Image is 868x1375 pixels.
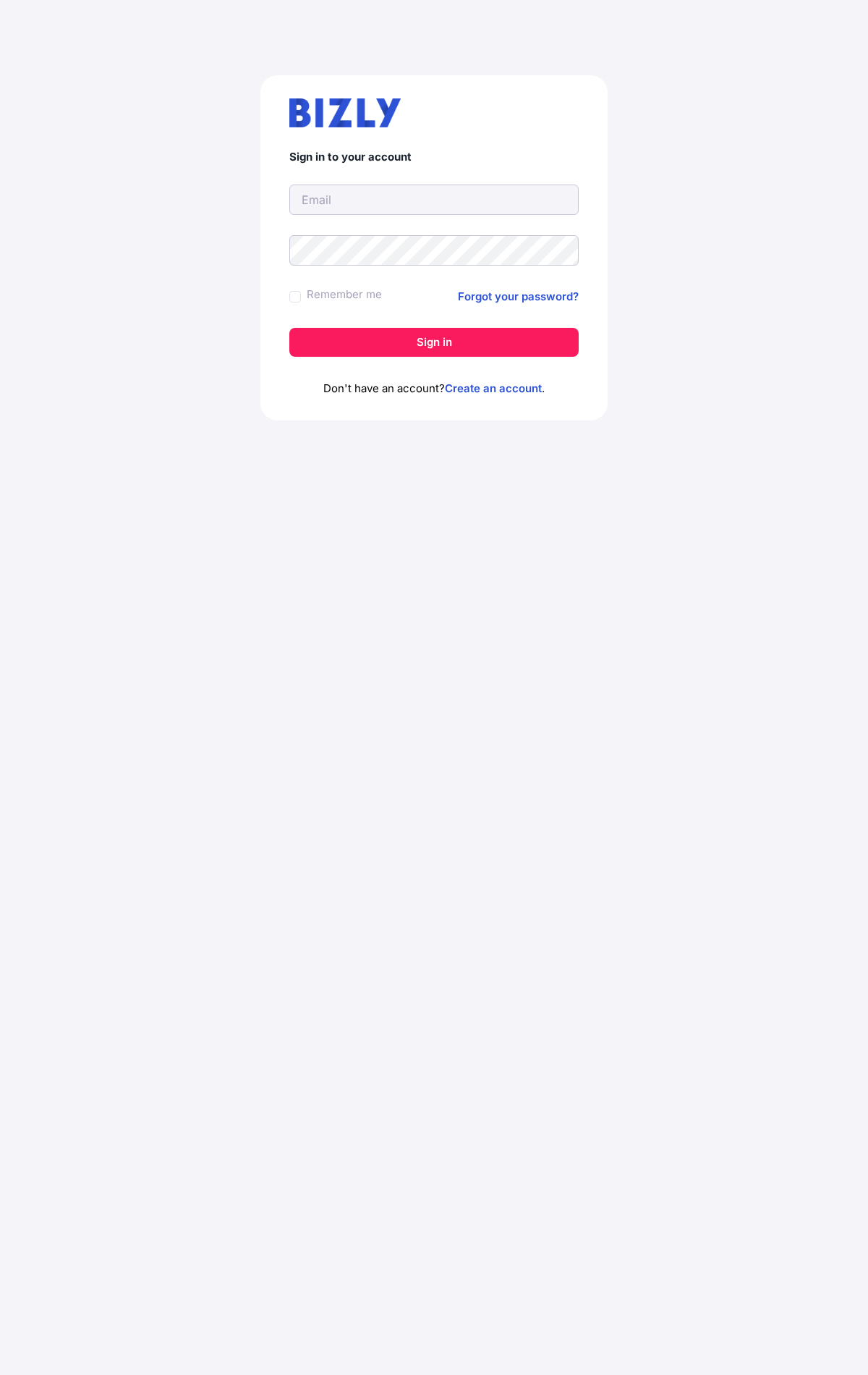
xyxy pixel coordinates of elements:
[289,380,579,397] p: Don't have an account? .
[289,328,579,357] button: Sign in
[289,185,579,215] input: Email
[445,381,542,395] a: Create an account
[458,288,579,305] a: Forgot your password?
[289,98,401,127] img: bizly_logo.svg
[289,151,579,164] h4: Sign in to your account
[307,286,382,303] label: Remember me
